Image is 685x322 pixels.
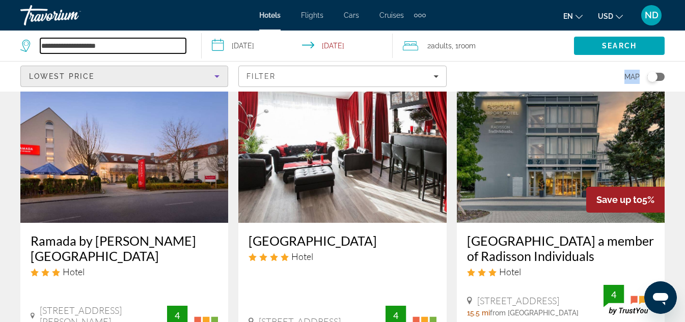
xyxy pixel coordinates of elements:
[640,72,665,81] button: Toggle map
[31,266,218,277] div: 3 star Hotel
[604,288,624,301] div: 4
[563,12,573,20] span: en
[427,39,452,53] span: 2
[414,7,426,23] button: Extra navigation items
[644,281,677,314] iframe: Кнопка запуска окна обмена сообщениями
[167,309,187,321] div: 4
[598,12,613,20] span: USD
[238,60,446,223] img: DORMERO Hotel München Kirchheim Messe
[301,11,323,19] a: Flights
[344,11,359,19] a: Cars
[477,295,559,306] span: [STREET_ADDRESS]
[458,42,476,50] span: Room
[20,60,228,223] img: Ramada by Wyndham Muenchen Airport
[638,5,665,26] button: User Menu
[604,285,654,315] img: TrustYou guest rating badge
[563,9,583,23] button: Change language
[249,251,436,262] div: 4 star Hotel
[574,37,665,55] button: Search
[393,31,574,61] button: Travelers: 2 adults, 0 children
[291,251,313,262] span: Hotel
[467,309,490,317] span: 15.5 mi
[596,194,642,205] span: Save up to
[499,266,521,277] span: Hotel
[431,42,452,50] span: Adults
[238,66,446,87] button: Filters
[40,38,186,53] input: Search hotel destination
[598,9,623,23] button: Change currency
[457,60,665,223] img: Flightgate Munich Airport Hotel a member of Radisson Individuals
[20,2,122,28] a: Travorium
[452,39,476,53] span: , 1
[645,10,659,20] span: ND
[63,266,85,277] span: Hotel
[490,309,579,317] span: from [GEOGRAPHIC_DATA]
[467,233,654,264] a: [GEOGRAPHIC_DATA] a member of Radisson Individuals
[624,70,640,84] span: Map
[202,31,393,61] button: Select check in and out date
[602,42,637,50] span: Search
[586,187,665,213] div: 5%
[31,233,218,264] a: Ramada by [PERSON_NAME][GEOGRAPHIC_DATA]
[386,309,406,321] div: 4
[29,70,220,82] mat-select: Sort by
[29,72,94,80] span: Lowest Price
[249,233,436,248] a: [GEOGRAPHIC_DATA]
[259,11,281,19] a: Hotels
[467,266,654,277] div: 3 star Hotel
[379,11,404,19] a: Cruises
[246,72,276,80] span: Filter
